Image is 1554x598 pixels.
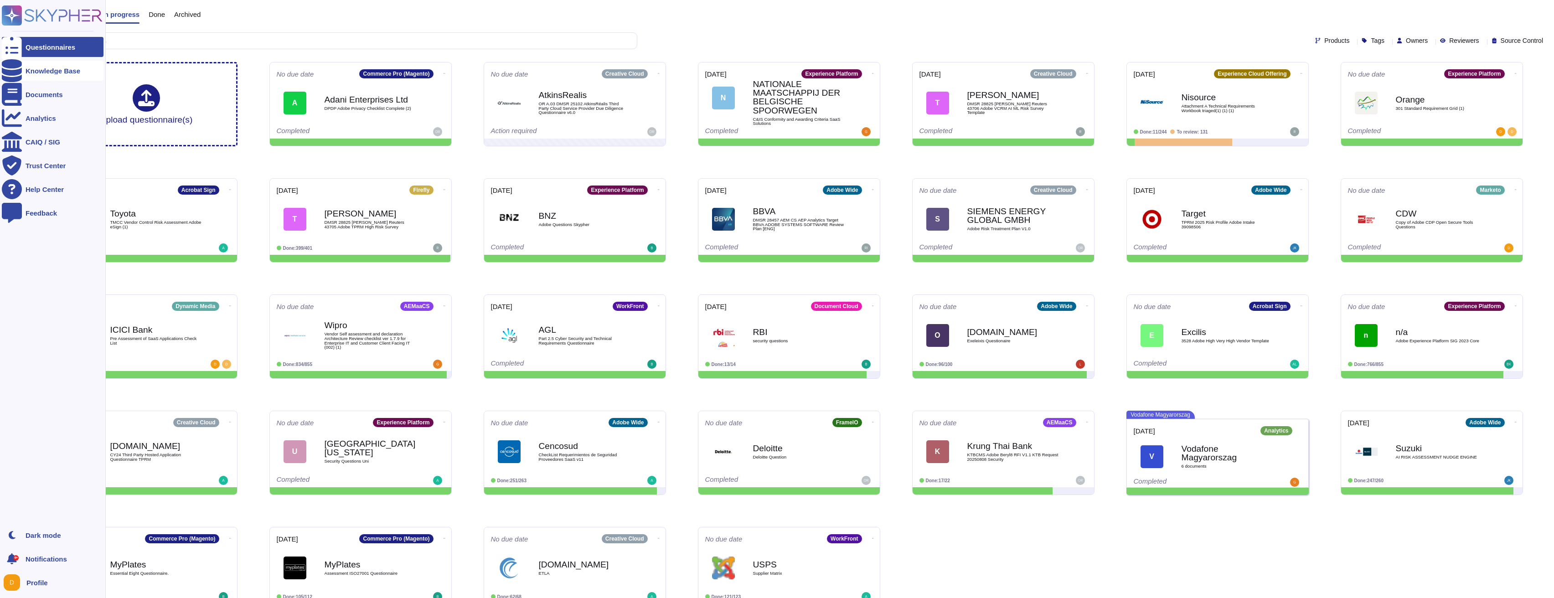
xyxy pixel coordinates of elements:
img: user [222,360,231,369]
div: T [926,92,949,114]
span: No due date [919,303,957,310]
img: user [1290,243,1299,253]
img: Logo [284,324,306,347]
img: user [1076,360,1085,369]
img: user [211,360,220,369]
div: Completed [62,243,174,253]
div: Completed [919,243,1031,253]
span: Security Questions Uni [325,459,416,464]
span: Archived [174,11,201,18]
div: Document Cloud [811,302,862,311]
div: Action required [491,127,603,136]
div: Experience Platform [1444,69,1504,78]
div: Marketo [1476,186,1504,195]
b: Target [1182,209,1273,218]
div: Documents [26,91,63,98]
span: Done: 399/401 [283,246,313,251]
div: Acrobat Sign [178,186,219,195]
b: ICICI Bank [110,325,201,334]
div: Experience Cloud Offering [1214,69,1290,78]
span: Done: 247/260 [1354,478,1384,483]
div: Experience Platform [801,69,862,78]
img: user [1290,360,1299,369]
b: Cencosud [539,442,630,450]
span: Done: 96/100 [926,362,953,367]
span: Reviewers [1449,37,1479,44]
span: [DATE] [1134,428,1155,434]
b: Deloitte [753,444,844,453]
img: Logo [712,440,735,463]
span: No due date [1134,303,1171,310]
span: No due date [1348,187,1385,194]
b: [PERSON_NAME] [967,91,1058,99]
span: OR A.03 DMSR 25102 AtkinsRéalis Third Party Cloud Service Provider Due Diligence Questionnaire v6.0 [539,102,630,115]
div: Completed [491,243,603,253]
img: Logo [712,208,735,231]
img: user [862,360,871,369]
b: CDW [1396,209,1487,218]
span: Products [1324,37,1349,44]
b: Krung Thai Bank [967,442,1058,450]
div: Completed [1348,243,1460,253]
span: [DATE] [705,303,727,310]
div: Dark mode [26,532,61,539]
span: 3528 Adobe High Very High Vendor Template [1182,339,1273,343]
span: Pre Assessment of SaaS Applications Check List [110,336,201,345]
span: Adobe Questions Skypher [539,222,630,227]
b: [PERSON_NAME] [325,209,416,218]
div: Experience Platform [373,418,433,427]
img: user [433,360,442,369]
div: Completed [491,360,603,369]
span: DMSR 28457 AEM CS AEP Analytics Target BBVA ADOBE SYSTEMS SOFTWARE Review Plan [ENG] [753,218,844,231]
a: Feedback [2,203,103,223]
span: No due date [1348,71,1385,77]
div: Experience Platform [1444,302,1504,311]
span: No due date [277,303,314,310]
img: user [1508,127,1517,136]
div: S [926,208,949,231]
div: Completed [277,127,388,136]
span: [DATE] [705,71,727,77]
a: Documents [2,84,103,104]
b: BNZ [539,211,630,220]
span: Deloitte Question [753,455,844,459]
div: Commerce Pro (Magento) [359,69,433,78]
span: ETLA [539,571,630,576]
b: [GEOGRAPHIC_DATA][US_STATE] [325,439,416,457]
span: No due date [919,419,957,426]
img: Logo [712,557,735,579]
img: user [647,243,656,253]
div: Completed [705,243,817,253]
span: KTBCMS Adobe Beryl8 RFI V1.1 KTB Request 20250808 Security [967,453,1058,461]
img: Logo [498,324,521,347]
span: Profile [26,579,48,586]
div: Completed [1134,360,1245,369]
img: user [433,476,442,485]
b: Excilis [1182,328,1273,336]
span: Notifications [26,556,67,562]
span: Done [149,11,165,18]
img: user [1504,243,1513,253]
img: user [1290,478,1299,487]
b: Nisource [1182,93,1273,102]
div: O [926,324,949,347]
div: Completed [919,127,1031,136]
img: user [647,476,656,485]
div: Adobe Wide [823,186,862,195]
span: Exeleixis Questionaire [967,339,1058,343]
span: DMSR 28825 [PERSON_NAME] Reuters 43706 Adobe VCRM AI ML Risk Survey Template [967,102,1058,115]
div: Adobe Wide [1466,418,1504,427]
div: Completed [705,476,817,485]
span: [DATE] [491,303,512,310]
span: No due date [919,187,957,194]
img: user [862,243,871,253]
span: No due date [705,536,743,542]
b: SIEMENS ENERGY GLOBAL GMBH [967,207,1058,224]
div: Creative Cloud [1030,186,1076,195]
a: Help Center [2,179,103,199]
img: user [433,243,442,253]
span: [DATE] [1134,71,1155,77]
a: Analytics [2,108,103,128]
span: Owners [1406,37,1428,44]
div: Completed [277,476,388,485]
